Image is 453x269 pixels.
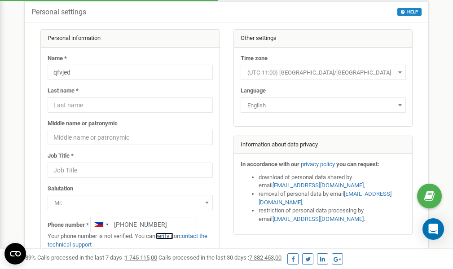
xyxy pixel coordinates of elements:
[48,65,213,80] input: Name
[48,54,67,63] label: Name *
[90,217,197,232] input: +1-800-555-55-55
[259,190,391,206] a: [EMAIL_ADDRESS][DOMAIN_NAME]
[244,99,403,112] span: English
[48,87,79,95] label: Last name *
[234,136,413,154] div: Information about data privacy
[48,185,73,193] label: Salutation
[48,233,207,248] a: contact the technical support
[241,65,406,80] span: (UTC-11:00) Pacific/Midway
[48,130,213,145] input: Middle name or patronymic
[241,161,299,168] strong: In accordance with our
[91,217,111,232] div: Telephone country code
[158,254,281,261] span: Calls processed in the last 30 days :
[422,218,444,240] div: Open Intercom Messenger
[48,232,213,249] p: Your phone number is not verified. You can or
[336,161,379,168] strong: you can request:
[259,173,406,190] li: download of personal data shared by email ,
[234,30,413,48] div: Other settings
[31,8,86,16] h5: Personal settings
[241,54,268,63] label: Time zone
[244,66,403,79] span: (UTC-11:00) Pacific/Midway
[397,8,422,16] button: HELP
[48,195,213,210] span: Mr.
[259,190,406,207] li: removal of personal data by email ,
[4,243,26,265] button: Open CMP widget
[241,87,266,95] label: Language
[155,233,174,239] a: verify it
[48,119,118,128] label: Middle name or patronymic
[48,97,213,113] input: Last name
[273,216,364,222] a: [EMAIL_ADDRESS][DOMAIN_NAME]
[51,197,210,209] span: Mr.
[37,254,157,261] span: Calls processed in the last 7 days :
[48,221,89,229] label: Phone number *
[259,207,406,223] li: restriction of personal data processing by email .
[41,30,220,48] div: Personal information
[48,152,74,160] label: Job Title *
[241,97,406,113] span: English
[273,182,364,189] a: [EMAIL_ADDRESS][DOMAIN_NAME]
[48,163,213,178] input: Job Title
[249,254,281,261] u: 7 382 453,00
[301,161,335,168] a: privacy policy
[125,254,157,261] u: 1 745 115,00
